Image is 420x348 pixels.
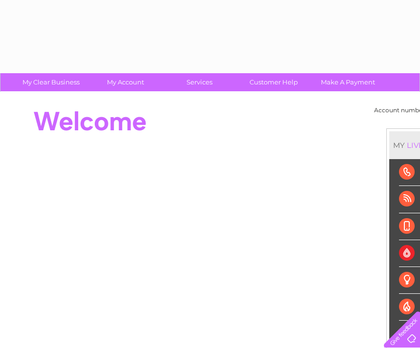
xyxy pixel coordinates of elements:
[85,73,166,91] a: My Account
[308,73,388,91] a: Make A Payment
[233,73,314,91] a: Customer Help
[159,73,240,91] a: Services
[11,73,91,91] a: My Clear Business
